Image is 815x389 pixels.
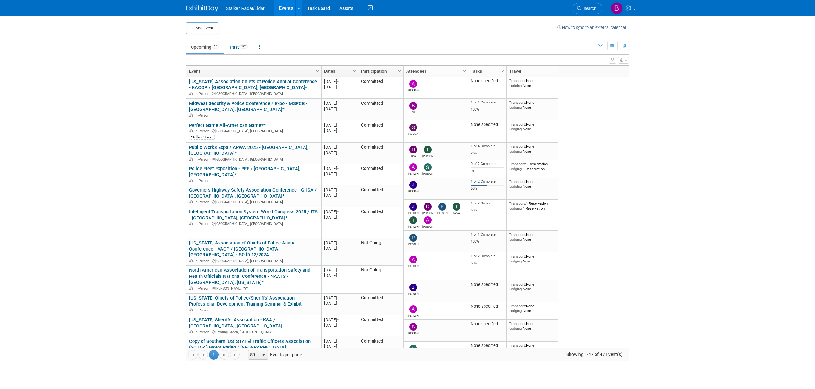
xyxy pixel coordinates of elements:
[509,100,555,110] div: None None
[358,120,403,143] td: Committed
[509,79,555,88] div: None None
[189,66,317,77] a: Event
[471,232,504,237] div: 1 of 1 Complete
[188,350,198,360] a: Go to the first page
[509,343,526,348] span: Transport:
[471,261,504,266] div: 50%
[351,66,358,75] a: Column Settings
[406,66,464,77] a: Attendees
[324,245,355,251] div: [DATE]
[509,162,555,171] div: 1 Reservation 1 Reservation
[189,156,318,162] div: [GEOGRAPHIC_DATA], [GEOGRAPHIC_DATA]
[337,79,339,84] span: -
[408,242,419,246] div: Patrick Fagan
[471,79,504,84] div: None specified
[509,232,555,242] div: None None
[324,273,355,278] div: [DATE]
[324,209,355,214] div: [DATE]
[409,80,417,88] img: adam holland
[195,308,211,312] span: In-Person
[189,187,317,199] a: Governors Highway Safety Association Conference - GHSA / [GEOGRAPHIC_DATA], [GEOGRAPHIC_DATA]*
[324,240,355,245] div: [DATE]
[201,352,206,358] span: Go to the previous page
[409,102,417,110] img: Bill Johnson
[408,263,419,268] div: Andrew Davis
[189,240,297,258] a: [US_STATE] Association of Chiefs of Police Annual Conference - VACP / [GEOGRAPHIC_DATA], [GEOGRAP...
[189,101,307,112] a: Midwest Security & Police Conference / Expo - MSPCE - [GEOGRAPHIC_DATA], [GEOGRAPHIC_DATA]*
[189,200,193,203] img: In-Person Event
[324,193,355,198] div: [DATE]
[408,110,419,114] div: Bill Johnson
[189,92,193,95] img: In-Person Event
[509,100,526,105] span: Transport:
[509,79,526,83] span: Transport:
[189,209,318,221] a: Intelligent Transportation System World Congress 2025 / ITS - [GEOGRAPHIC_DATA], [GEOGRAPHIC_DATA]*
[509,304,526,308] span: Transport:
[324,79,355,84] div: [DATE]
[324,187,355,193] div: [DATE]
[195,129,211,133] span: In-Person
[219,350,229,360] a: Go to the next page
[189,145,308,156] a: Public Works Expo / APWA 2025 - [GEOGRAPHIC_DATA], [GEOGRAPHIC_DATA]*
[471,343,504,348] div: None specified
[225,41,253,53] a: Past122
[324,317,355,322] div: [DATE]
[409,256,417,263] img: Andrew Davis
[189,129,193,132] img: In-Person Event
[186,22,218,34] button: Add Event
[337,166,339,171] span: -
[189,221,318,226] div: [GEOGRAPHIC_DATA], [GEOGRAPHIC_DATA]
[471,107,504,112] div: 100%
[471,208,504,213] div: 50%
[509,282,555,291] div: None None
[408,131,419,136] div: Greyson Jenista
[189,308,193,311] img: In-Person Event
[509,127,523,131] span: Lodging:
[509,201,526,206] span: Transport:
[471,321,504,327] div: None specified
[422,153,433,158] div: Thomas Kenia
[189,128,318,134] div: [GEOGRAPHIC_DATA], [GEOGRAPHIC_DATA]
[509,254,526,259] span: Transport:
[212,44,219,49] span: 47
[337,339,339,343] span: -
[337,268,339,272] span: -
[337,317,339,322] span: -
[509,304,555,313] div: None None
[186,5,218,12] img: ExhibitDay
[195,259,211,263] span: In-Person
[509,206,523,211] span: Lodging:
[195,330,211,334] span: In-Person
[509,232,526,237] span: Transport:
[239,44,248,49] span: 122
[408,224,419,228] div: Tommy Yates
[509,309,523,313] span: Lodging:
[232,352,237,358] span: Go to the last page
[451,211,462,215] div: tadas eikinas
[324,122,355,128] div: [DATE]
[361,66,399,77] a: Participation
[240,350,308,360] span: Events per page
[324,301,355,306] div: [DATE]
[324,338,355,344] div: [DATE]
[471,201,504,206] div: 1 of 2 Complete
[195,157,211,161] span: In-Person
[189,259,193,262] img: In-Person Event
[509,162,526,166] span: Transport:
[409,345,417,352] img: Scott Berry
[471,151,504,156] div: 25%
[471,304,504,309] div: None specified
[324,267,355,273] div: [DATE]
[324,171,355,177] div: [DATE]
[424,146,432,153] img: Thomas Kenia
[189,199,318,204] div: [GEOGRAPHIC_DATA], [GEOGRAPHIC_DATA]
[337,123,339,128] span: -
[409,284,417,291] img: Jacob Boyle
[195,200,211,204] span: In-Person
[509,343,555,352] div: None None
[189,122,266,128] a: Perfect Game All-American Game**
[611,2,623,14] img: Brooke Journet
[408,189,419,193] div: Jacob Boyle
[198,350,208,360] a: Go to the previous page
[409,181,417,189] img: Jacob Boyle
